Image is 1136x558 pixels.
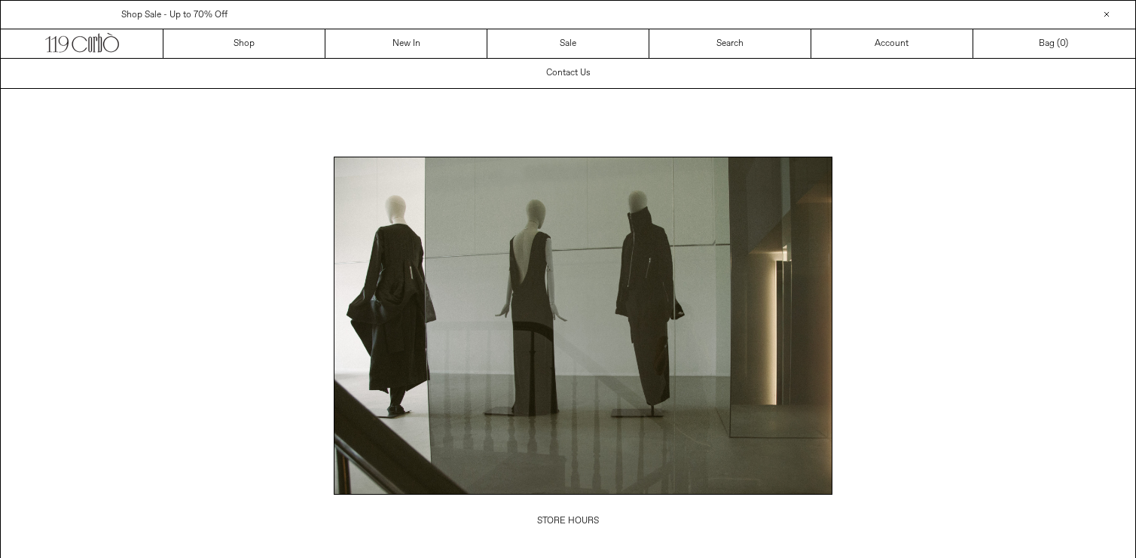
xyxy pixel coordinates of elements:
[325,29,487,58] a: New In
[163,29,325,58] a: Shop
[1060,37,1068,50] span: )
[546,60,591,86] h1: Contact Us
[487,29,649,58] a: Sale
[649,29,811,58] a: Search
[121,9,228,21] a: Shop Sale - Up to 70% Off
[319,507,817,535] p: STORE HOURS
[1060,38,1065,50] span: 0
[811,29,973,58] a: Account
[973,29,1135,58] a: Bag ()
